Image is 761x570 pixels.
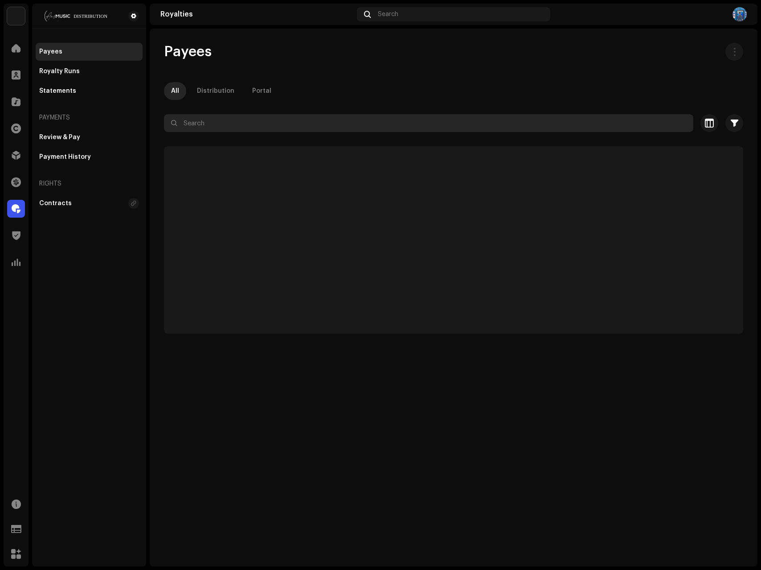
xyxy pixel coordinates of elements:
span: Payees [164,43,212,61]
img: 68a4b677-ce15-481d-9fcd-ad75b8f38328 [39,11,114,21]
img: 5e4483b3-e6cb-4a99-9ad8-29ce9094b33b [732,7,747,21]
div: Royalties [160,11,353,18]
div: Distribution [197,82,234,100]
re-m-nav-item: Payees [36,43,143,61]
input: Search [164,114,693,132]
div: Contracts [39,200,72,207]
div: Portal [252,82,271,100]
div: Royalty Runs [39,68,80,75]
re-m-nav-item: Statements [36,82,143,100]
re-m-nav-item: Review & Pay [36,128,143,146]
div: All [171,82,179,100]
re-m-nav-item: Payment History [36,148,143,166]
re-a-nav-header: Payments [36,107,143,128]
re-a-nav-header: Rights [36,173,143,194]
re-m-nav-item: Royalty Runs [36,62,143,80]
div: Statements [39,87,76,95]
img: bb356b9b-6e90-403f-adc8-c282c7c2e227 [7,7,25,25]
div: Review & Pay [39,134,80,141]
re-m-nav-item: Contracts [36,194,143,212]
div: Payees [39,48,62,55]
span: Search [378,11,398,18]
div: Payment History [39,153,91,161]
